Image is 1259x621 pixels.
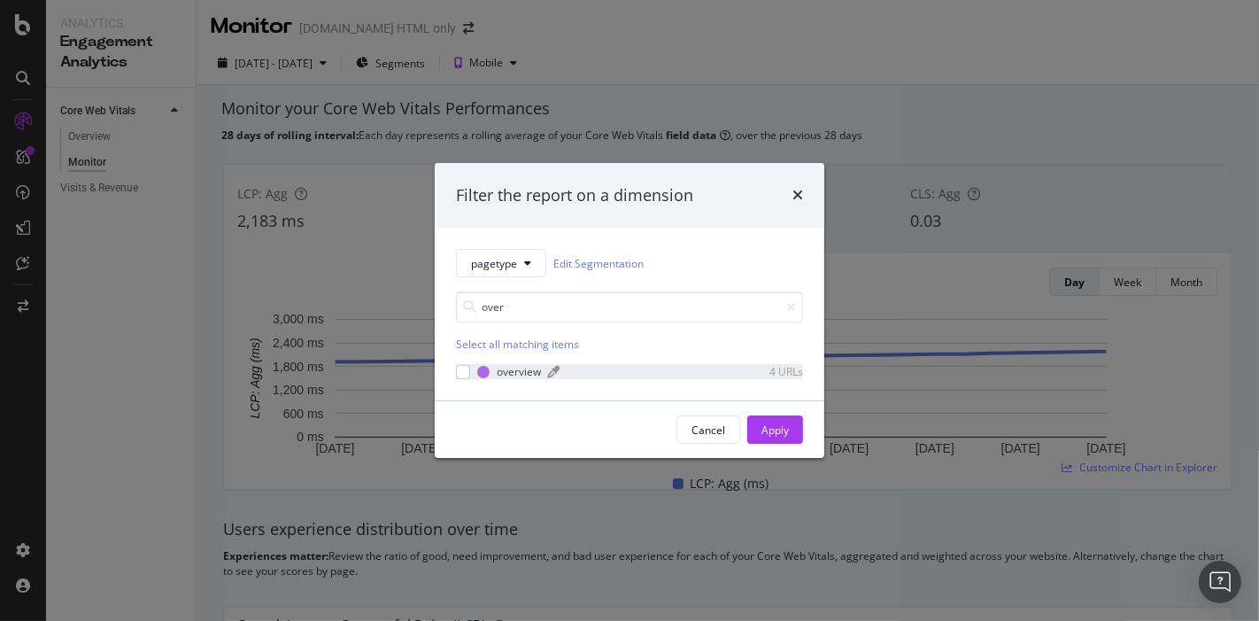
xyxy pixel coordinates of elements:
a: Edit Segmentation [553,254,644,273]
div: Apply [761,423,789,438]
div: Select all matching items [456,337,803,352]
div: Open Intercom Messenger [1199,561,1241,603]
div: Filter the report on a dimension [456,184,693,207]
button: Apply [747,415,803,444]
div: times [792,184,803,207]
div: 4 URLs [716,364,803,379]
button: pagetype [456,249,546,277]
div: Cancel [691,423,725,438]
input: Search [456,291,803,322]
div: modal [435,163,824,459]
div: overview [497,364,541,379]
span: pagetype [471,256,517,271]
button: Cancel [676,415,740,444]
